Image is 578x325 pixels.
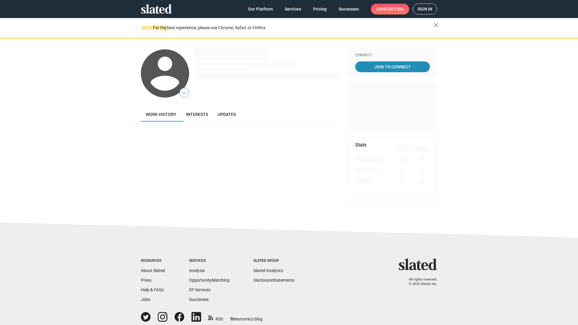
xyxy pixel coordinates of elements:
a: filmonomics blog [230,311,263,322]
p: All rights reserved. © 2025 Slated, Inc. [402,277,437,286]
a: Interests [181,107,213,122]
a: Analysis [189,268,205,273]
mat-icon: warning [141,24,149,31]
a: EP Services [189,287,210,292]
span: Our Platform [248,4,273,14]
a: Successes [189,297,209,302]
a: Sign in [413,4,437,14]
a: Press [141,278,151,283]
span: Join [376,4,404,14]
div: Resources [141,258,165,263]
span: — [180,89,189,97]
div: For the best experience, please use Chrome, Safari, or Firefox. [153,24,433,32]
a: Slated Analytics [253,268,283,273]
span: Successes [339,4,359,14]
a: Join To Connect [355,61,430,72]
a: Help & FAQs [141,287,164,292]
span: for free [385,4,404,14]
span: Interests [186,112,208,117]
a: About Slated [141,268,165,273]
a: Pricing [308,4,331,14]
span: Work history [146,112,176,117]
span: Updates [218,112,236,117]
a: RSS [208,313,223,322]
div: Services [189,258,229,263]
mat-card-title: Stats [355,142,366,148]
div: Slated Group [253,258,294,263]
span: Join To Connect [356,61,429,72]
a: Our Platform [243,4,278,14]
span: Services [285,4,301,14]
div: Connect [355,53,430,58]
a: Joinfor free [371,4,409,14]
a: Jobs [141,297,150,302]
a: OpportunityMatching [189,278,229,283]
span: Sign in [418,4,432,14]
a: Services [280,4,306,14]
a: DisclosureStatements [253,278,294,283]
span: Pricing [313,4,327,14]
a: Successes [334,4,364,14]
a: Updates [213,107,241,122]
mat-icon: close [432,21,440,29]
span: film [230,317,238,321]
a: Work history [141,107,181,122]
